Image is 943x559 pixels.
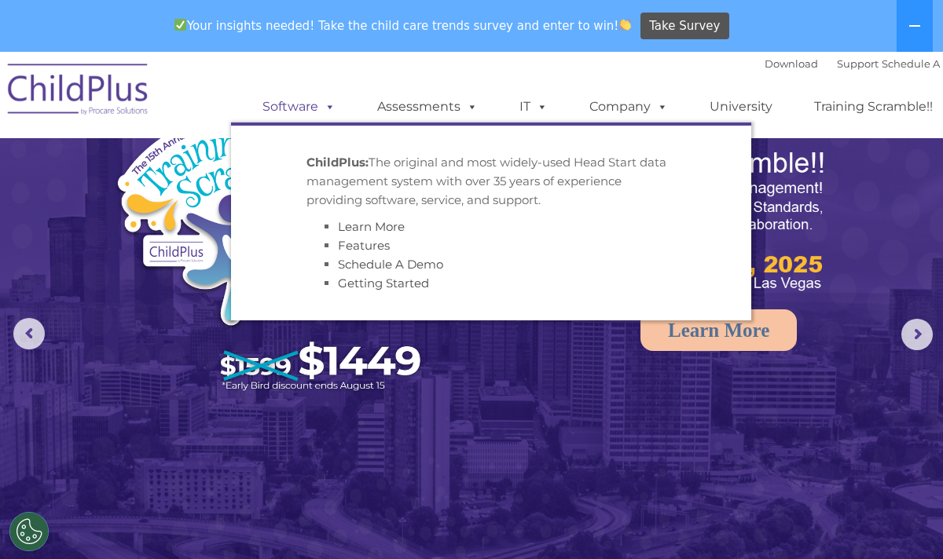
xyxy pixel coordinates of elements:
span: Take Survey [649,13,720,40]
p: The original and most widely-used Head Start data management system with over 35 years of experie... [306,153,676,210]
a: Company [574,91,684,122]
a: Learn More [640,309,797,351]
button: Cookies Settings [9,512,49,551]
a: Features [338,238,390,253]
strong: ChildPlus: [306,155,369,170]
img: 👏 [619,19,631,31]
a: Assessments [361,91,494,122]
span: Your insights needed! Take the child care trends survey and enter to win! [167,10,638,41]
a: Learn More [338,219,405,234]
img: ✅ [174,19,186,31]
a: Download [765,57,818,70]
a: Take Survey [640,13,729,40]
a: IT [504,91,563,122]
a: University [694,91,788,122]
a: Support [837,57,879,70]
a: Schedule A Demo [338,257,443,272]
a: Software [247,91,351,122]
a: Getting Started [338,276,429,290]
